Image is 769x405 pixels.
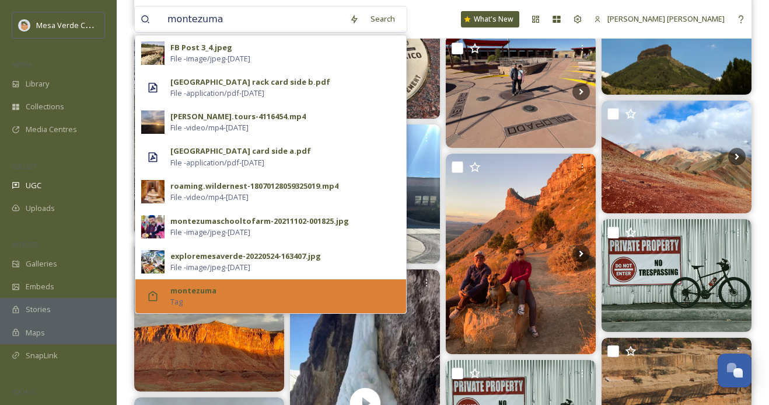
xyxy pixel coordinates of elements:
span: File - application/pdf - [DATE] [170,157,264,168]
span: Stories [26,304,51,315]
img: 1394ad17-749c-4eb5-8835-0895c6e023d4.jpg [141,180,165,203]
span: Embeds [26,281,54,292]
span: File - video/mp4 - [DATE] [170,192,249,203]
span: UGC [26,180,41,191]
img: we now return to our regularly scheduled programming 🎬 • • #mesaverde #arches #canyonlands #capit... [134,35,284,236]
span: Galleries [26,258,57,269]
span: Uploads [26,203,55,214]
span: WIDGETS [12,240,39,249]
img: 48601b7f2aee7e4b00d744e022df0a1b4a5a5fe0559f344a1f6960aa55e98f63.jpg [141,215,165,238]
span: SOCIALS [12,387,35,396]
span: File - video/mp4 - [DATE] [170,122,249,133]
span: File - image/jpeg - [DATE] [170,227,250,238]
span: [PERSON_NAME] [PERSON_NAME] [607,13,725,24]
img: fe05350a-2349-4fa8-968a-b7600f022116.jpg [141,41,165,65]
img: Early mornings in canyon country, it's hard to beat! Get out on a 2-night/ 3 day ride this month,... [134,241,284,392]
span: COLLECT [12,162,37,171]
div: [GEOGRAPHIC_DATA] rack card side b.pdf [170,77,330,88]
div: [GEOGRAPHIC_DATA] card side a.pdf [170,146,311,157]
img: d7cd1371-e55a-49b5-9521-657e51eb5e40.jpg [141,110,165,134]
img: 9a2c369efbb0c56868d6b5c9c5f3f5bb2b12ee4fce405a3b63f2d28cdeec0eaa.jpg [141,250,165,274]
input: Search your library [162,6,344,32]
span: Library [26,78,49,89]
span: Tag [170,296,183,307]
div: [PERSON_NAME].tours-4116454.mp4 [170,111,306,122]
span: File - application/pdf - [DATE] [170,88,264,99]
img: MVC%20SnapSea%20logo%20%281%29.png [19,19,30,31]
span: Mesa Verde Country [36,19,108,30]
span: Media Centres [26,124,77,135]
span: File - image/jpeg - [DATE] [170,53,250,64]
a: [PERSON_NAME] [PERSON_NAME] [588,8,730,30]
button: Open Chat [718,354,751,387]
img: Tantas tierras en el mundo,,, tantos atardeceres por brillar 💖… esto es mágico, es único y nada b... [446,154,596,354]
div: FB Post 3_4.jpeg [170,42,232,53]
a: What's New [461,11,519,27]
div: exploremesaverde-20220524-163407.jpg [170,251,321,262]
span: Collections [26,101,64,112]
img: In a few simple words…. Simply stunning ❤️🧡💛⛰️🏜️ #nps #mesaverdenationalpark #fourcornersmonument... [446,35,596,148]
img: The storm clouds added so much drama to this already amazing panorama. The colors looked unreal a... [602,101,751,213]
strong: montezuma [170,285,216,296]
span: SnapLink [26,350,58,361]
span: MEDIA [12,60,32,69]
div: roaming.wildernest-18070128059325019.mp4 [170,181,338,192]
div: montezumaschooltofarm-20211102-001825.jpg [170,216,349,227]
span: Maps [26,327,45,338]
span: File - image/jpeg - [DATE] [170,262,250,273]
img: 09292025 #twentysixclub #marinbikes #fourcorners [602,219,751,332]
div: Search [365,8,401,30]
